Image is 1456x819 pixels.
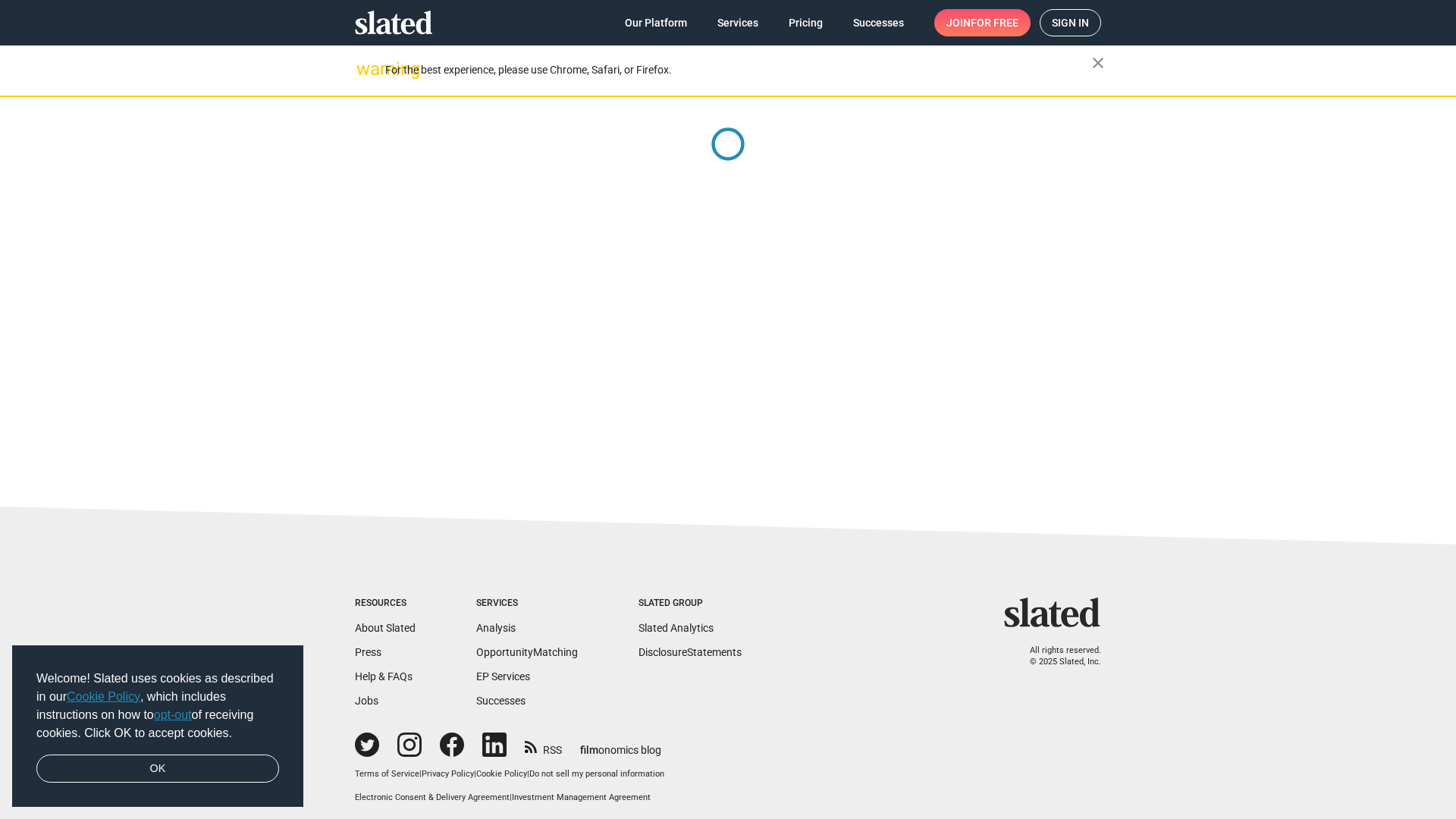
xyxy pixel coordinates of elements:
[12,645,303,808] div: cookieconsent
[476,622,516,634] a: Analysis
[476,670,530,682] a: EP Services
[385,60,1092,80] div: For the best experience, please use Chrome, Safari, or Firefox.
[705,9,770,36] a: Services
[154,708,192,721] a: opt-out
[639,598,742,610] div: Slated Group
[717,9,758,36] span: Services
[355,695,378,707] a: Jobs
[580,731,661,758] a: filmonomics blog
[474,769,476,779] span: |
[355,792,510,802] a: Electronic Consent & Delivery Agreement
[853,9,904,36] span: Successes
[971,9,1018,36] span: for free
[476,769,527,779] a: Cookie Policy
[510,792,512,802] span: |
[422,769,474,779] a: Privacy Policy
[625,9,687,36] span: Our Platform
[476,598,578,610] div: Services
[355,670,413,682] a: Help & FAQs
[355,769,419,779] a: Terms of Service
[355,646,381,658] a: Press
[356,60,375,78] mat-icon: warning
[36,670,279,742] span: Welcome! Slated uses cookies as described in our , which includes instructions on how to of recei...
[639,646,742,658] a: DisclosureStatements
[946,9,1018,36] span: Join
[529,769,664,780] button: Do not sell my personal information
[355,598,416,610] div: Resources
[639,622,714,634] a: Slated Analytics
[476,646,578,658] a: OpportunityMatching
[1052,10,1089,36] span: Sign in
[525,734,562,758] a: RSS
[1040,9,1101,36] a: Sign in
[841,9,916,36] a: Successes
[613,9,699,36] a: Our Platform
[67,690,140,703] a: Cookie Policy
[1089,54,1107,72] mat-icon: close
[934,9,1031,36] a: Joinfor free
[777,9,835,36] a: Pricing
[580,744,598,756] span: film
[355,622,416,634] a: About Slated
[1014,645,1101,667] p: All rights reserved. © 2025 Slated, Inc.
[419,769,422,779] span: |
[789,9,823,36] span: Pricing
[36,755,279,783] a: dismiss cookie message
[527,769,529,779] span: |
[512,792,651,802] a: Investment Management Agreement
[476,695,526,707] a: Successes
